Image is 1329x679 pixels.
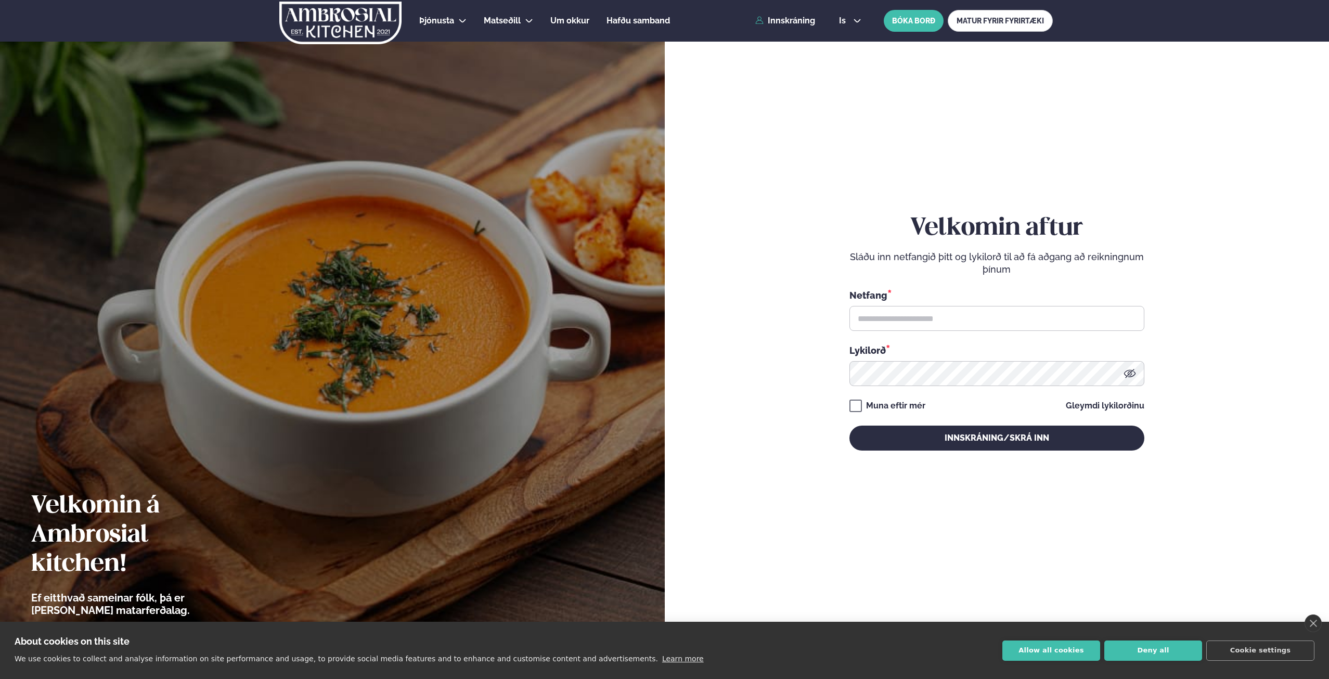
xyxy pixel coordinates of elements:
p: Sláðu inn netfangið þitt og lykilorð til að fá aðgang að reikningnum þínum [849,251,1144,276]
a: Matseðill [484,15,521,27]
a: Learn more [662,655,704,663]
a: Gleymdi lykilorðinu [1066,402,1144,410]
button: is [831,17,870,25]
button: Cookie settings [1206,640,1314,661]
h2: Velkomin á Ambrosial kitchen! [31,492,247,579]
button: Innskráning/Skrá inn [849,426,1144,451]
a: Innskráning [755,16,815,25]
p: We use cookies to collect and analyse information on site performance and usage, to provide socia... [15,655,658,663]
span: Hafðu samband [607,16,670,25]
a: close [1305,614,1322,632]
a: Hafðu samband [607,15,670,27]
span: Matseðill [484,16,521,25]
strong: About cookies on this site [15,636,130,647]
a: Þjónusta [419,15,454,27]
span: Þjónusta [419,16,454,25]
p: Ef eitthvað sameinar fólk, þá er [PERSON_NAME] matarferðalag. [31,592,247,617]
a: MATUR FYRIR FYRIRTÆKI [948,10,1053,32]
div: Lykilorð [849,343,1144,357]
button: Deny all [1104,640,1202,661]
h2: Velkomin aftur [849,214,1144,243]
span: is [839,17,849,25]
button: Allow all cookies [1002,640,1100,661]
div: Netfang [849,288,1144,302]
button: BÓKA BORÐ [884,10,944,32]
span: Um okkur [550,16,589,25]
a: Um okkur [550,15,589,27]
img: logo [278,2,403,44]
